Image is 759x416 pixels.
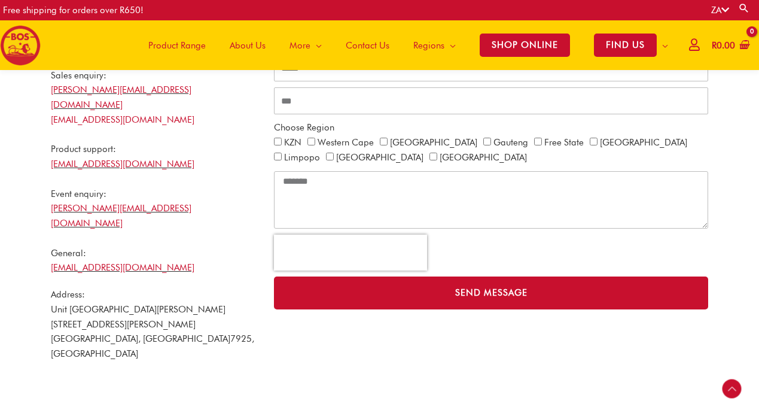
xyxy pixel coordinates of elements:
a: Search button [738,2,750,14]
span: More [289,28,310,63]
label: KZN [284,137,301,148]
span: R [712,40,717,51]
a: SHOP ONLINE [468,20,582,70]
a: ZA [711,5,729,16]
div: Sales enquiry: Product support: Event enquiry: General: [51,68,262,276]
label: Free State [544,137,584,148]
a: [EMAIL_ADDRESS][DOMAIN_NAME] [51,262,194,273]
span: Regions [413,28,444,63]
a: [EMAIL_ADDRESS][DOMAIN_NAME] [51,114,194,125]
span: About Us [230,28,266,63]
a: [PERSON_NAME][EMAIL_ADDRESS][DOMAIN_NAME] [51,84,191,110]
a: Regions [401,20,468,70]
iframe: reCAPTCHA [274,235,427,271]
label: [GEOGRAPHIC_DATA] [336,152,423,163]
span: Send Message [455,289,528,297]
span: SHOP ONLINE [480,34,570,57]
label: Limpopo [284,152,320,163]
span: Contact Us [346,28,389,63]
label: Western Cape [318,137,374,148]
span: Address: Unit [GEOGRAPHIC_DATA][PERSON_NAME] [51,289,225,315]
bdi: 0.00 [712,40,735,51]
label: [GEOGRAPHIC_DATA] [390,137,477,148]
label: [GEOGRAPHIC_DATA] [600,137,687,148]
label: [GEOGRAPHIC_DATA] [440,152,527,163]
button: Send Message [274,277,709,309]
a: Contact Us [334,20,401,70]
span: [GEOGRAPHIC_DATA], [GEOGRAPHIC_DATA] [51,333,230,344]
label: Choose Region [274,120,334,135]
span: [STREET_ADDRESS][PERSON_NAME] [51,319,196,330]
span: FIND US [594,34,657,57]
a: View Shopping Cart, empty [709,32,750,59]
a: [EMAIL_ADDRESS][DOMAIN_NAME] [51,159,194,169]
label: Gauteng [493,137,528,148]
span: Product Range [148,28,206,63]
nav: Site Navigation [127,20,680,70]
a: Product Range [136,20,218,70]
a: More [278,20,334,70]
a: [PERSON_NAME][EMAIL_ADDRESS][DOMAIN_NAME] [51,203,191,229]
a: About Us [218,20,278,70]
